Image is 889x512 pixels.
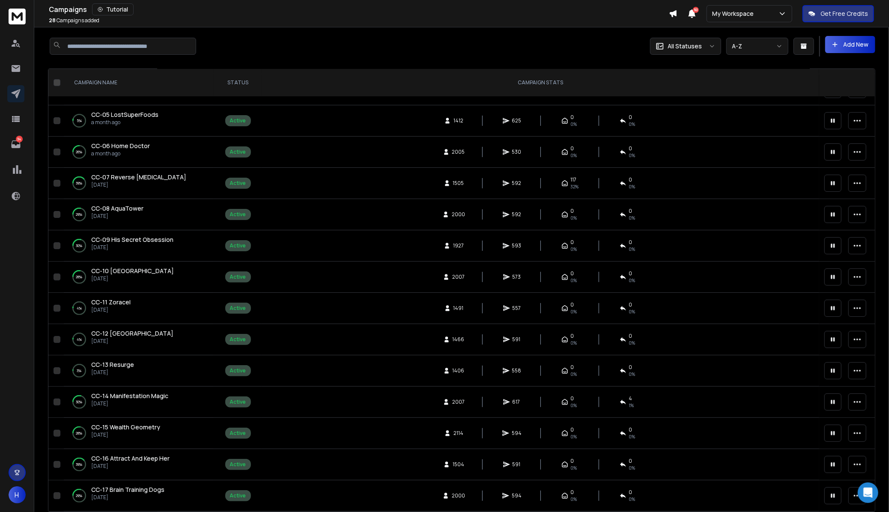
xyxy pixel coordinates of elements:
[629,239,632,246] span: 0
[571,277,577,284] span: 0%
[629,176,632,183] span: 0
[571,496,577,503] span: 0%
[629,208,632,214] span: 0
[512,242,522,249] span: 593
[91,235,173,244] a: CC-09 His Secret Obsession
[858,482,878,503] div: Open Intercom Messenger
[629,402,634,409] span: 1 %
[571,208,574,214] span: 0
[76,210,83,219] p: 29 %
[64,324,214,355] td: 4%CC-12 [GEOGRAPHIC_DATA][DATE]
[513,305,521,312] span: 557
[91,485,164,494] span: CC-17 Brain Training Dogs
[230,461,246,468] div: Active
[76,398,83,406] p: 30 %
[693,7,699,13] span: 50
[64,137,214,168] td: 26%CC-06 Home Doctora month ago
[513,399,521,405] span: 617
[629,114,632,121] span: 0
[571,464,577,471] span: 0%
[571,152,577,159] span: 0%
[64,105,214,137] td: 5%CC-05 LostSuperFoodsa month ago
[571,308,577,315] span: 0%
[513,336,521,343] span: 591
[571,270,574,277] span: 0
[571,433,577,440] span: 0%
[64,230,214,262] td: 30%CC-09 His Secret Obsession[DATE]
[712,9,757,18] p: My Workspace
[571,489,574,496] span: 0
[629,308,635,315] span: 0 %
[668,42,702,51] p: All Statuses
[64,418,214,449] td: 28%CC-15 Wealth Geometry[DATE]
[571,402,577,409] span: 0%
[77,116,82,125] p: 5 %
[453,336,465,343] span: 1466
[571,246,577,253] span: 0%
[629,496,635,503] span: 0 %
[230,149,246,155] div: Active
[64,387,214,418] td: 30%CC-14 Manifestation Magic[DATE]
[726,38,788,55] button: A-Z
[230,274,246,280] div: Active
[629,333,632,339] span: 0
[629,339,635,346] span: 0 %
[453,461,464,468] span: 1504
[571,371,577,378] span: 0%
[453,242,464,249] span: 1927
[91,360,134,369] span: CC-13 Resurge
[91,267,174,275] a: CC-10 [GEOGRAPHIC_DATA]
[452,399,465,405] span: 2007
[91,329,173,337] span: CC-12 [GEOGRAPHIC_DATA]
[76,429,83,438] p: 28 %
[629,121,635,128] span: 0 %
[9,486,26,503] button: H
[91,173,186,182] a: CC-07 Reverse [MEDICAL_DATA]
[64,168,214,199] td: 39%CC-07 Reverse [MEDICAL_DATA][DATE]
[76,179,83,188] p: 39 %
[230,305,246,312] div: Active
[513,461,521,468] span: 591
[76,148,83,156] p: 26 %
[512,180,522,187] span: 592
[825,36,875,53] button: Add New
[571,458,574,464] span: 0
[91,338,173,345] p: [DATE]
[230,492,246,499] div: Active
[91,119,158,126] p: a month ago
[802,5,874,22] button: Get Free Credits
[91,307,131,313] p: [DATE]
[64,69,214,97] th: CAMPAIGN NAME
[91,454,170,463] a: CC-16 Attract And Keep Her
[571,426,574,433] span: 0
[230,180,246,187] div: Active
[512,211,522,218] span: 592
[91,298,131,307] a: CC-11 Zoracel
[453,117,463,124] span: 1412
[91,432,160,438] p: [DATE]
[452,492,465,499] span: 2000
[512,149,522,155] span: 530
[91,463,170,470] p: [DATE]
[91,400,168,407] p: [DATE]
[571,145,574,152] span: 0
[571,114,574,121] span: 0
[76,273,83,281] p: 28 %
[571,239,574,246] span: 0
[512,492,522,499] span: 594
[571,364,574,371] span: 0
[513,274,521,280] span: 573
[629,458,632,464] span: 0
[76,241,83,250] p: 30 %
[571,333,574,339] span: 0
[629,152,635,159] span: 0 %
[91,204,143,213] a: CC-08 AquaTower
[453,305,464,312] span: 1491
[629,301,632,308] span: 0
[64,480,214,512] td: 29%CC-17 Brain Training Dogs[DATE]
[64,449,214,480] td: 39%CC-16 Attract And Keep Her[DATE]
[92,3,134,15] button: Tutorial
[230,211,246,218] div: Active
